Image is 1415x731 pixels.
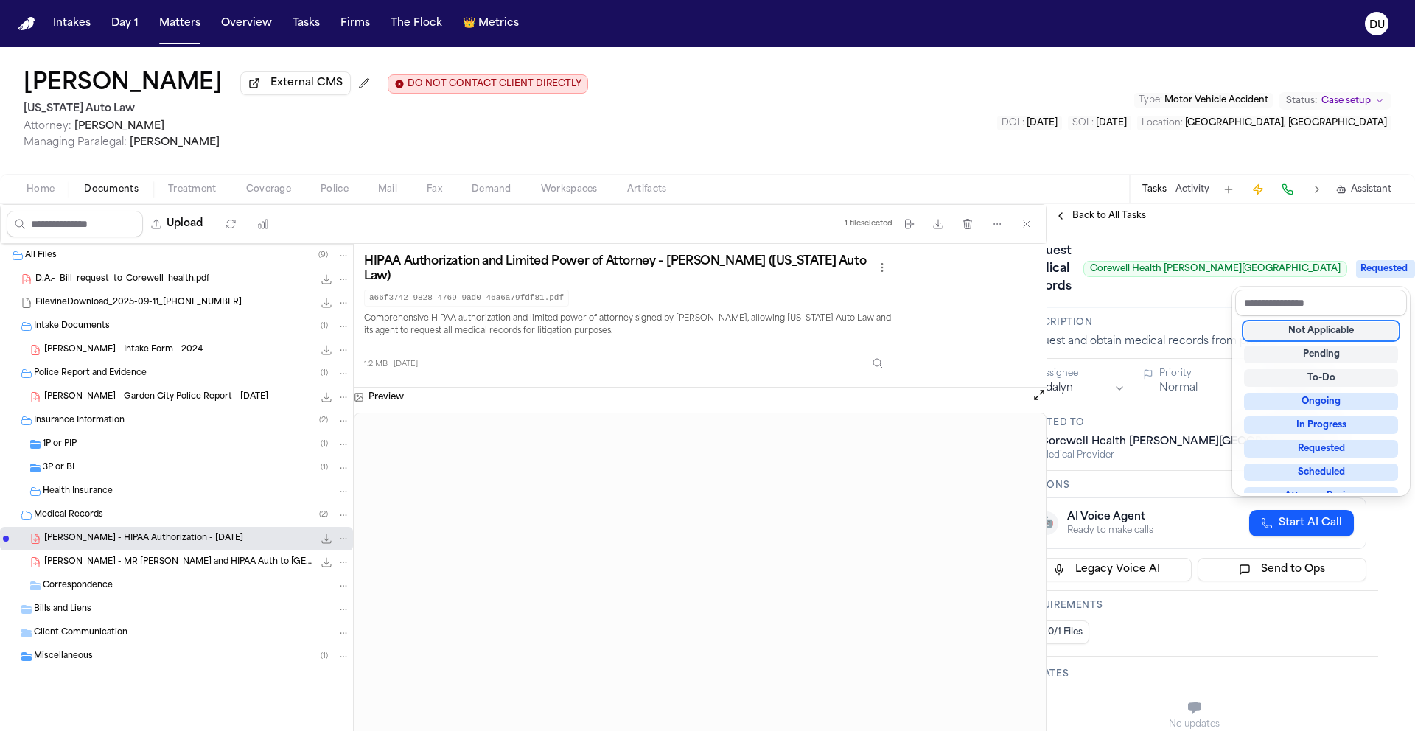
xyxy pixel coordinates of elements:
[1356,260,1415,278] span: Requested
[1244,346,1398,363] div: Pending
[1244,487,1398,505] div: Attorney Review
[1244,393,1398,410] div: Ongoing
[1244,440,1398,458] div: Requested
[1244,416,1398,434] div: In Progress
[1244,464,1398,481] div: Scheduled
[1244,322,1398,340] div: Not Applicable
[1244,369,1398,387] div: To-Do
